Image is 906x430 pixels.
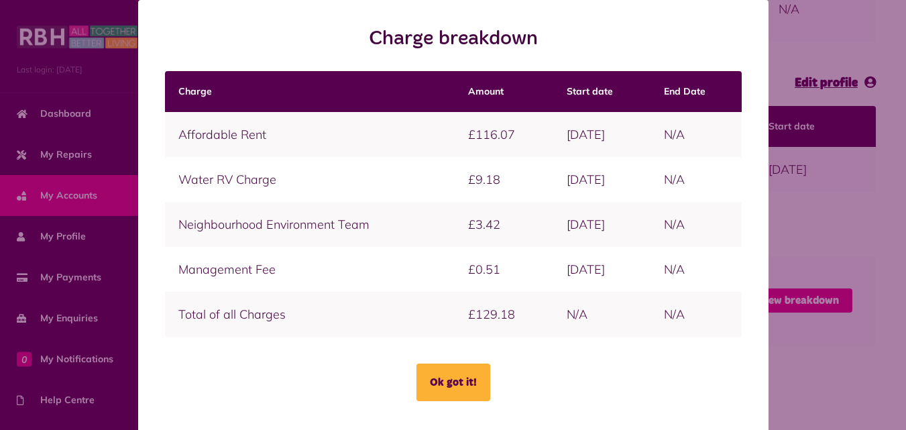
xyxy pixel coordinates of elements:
[165,112,455,157] td: Affordable Rent
[165,27,742,51] h2: Charge breakdown
[165,292,455,337] td: Total of all Charges
[650,247,742,292] td: N/A
[165,157,455,202] td: Water RV Charge
[650,292,742,337] td: N/A
[553,247,650,292] td: [DATE]
[553,71,650,112] th: Start date
[650,202,742,247] td: N/A
[553,157,650,202] td: [DATE]
[650,71,742,112] th: End Date
[416,364,490,401] button: Ok got it!
[553,292,650,337] td: N/A
[553,112,650,157] td: [DATE]
[165,247,455,292] td: Management Fee
[455,71,553,112] th: Amount
[553,202,650,247] td: [DATE]
[165,202,455,247] td: Neighbourhood Environment Team
[455,247,553,292] td: £0.51
[455,292,553,337] td: £129.18
[455,112,553,157] td: £116.07
[650,112,742,157] td: N/A
[455,202,553,247] td: £3.42
[455,157,553,202] td: £9.18
[165,71,455,112] th: Charge
[650,157,742,202] td: N/A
